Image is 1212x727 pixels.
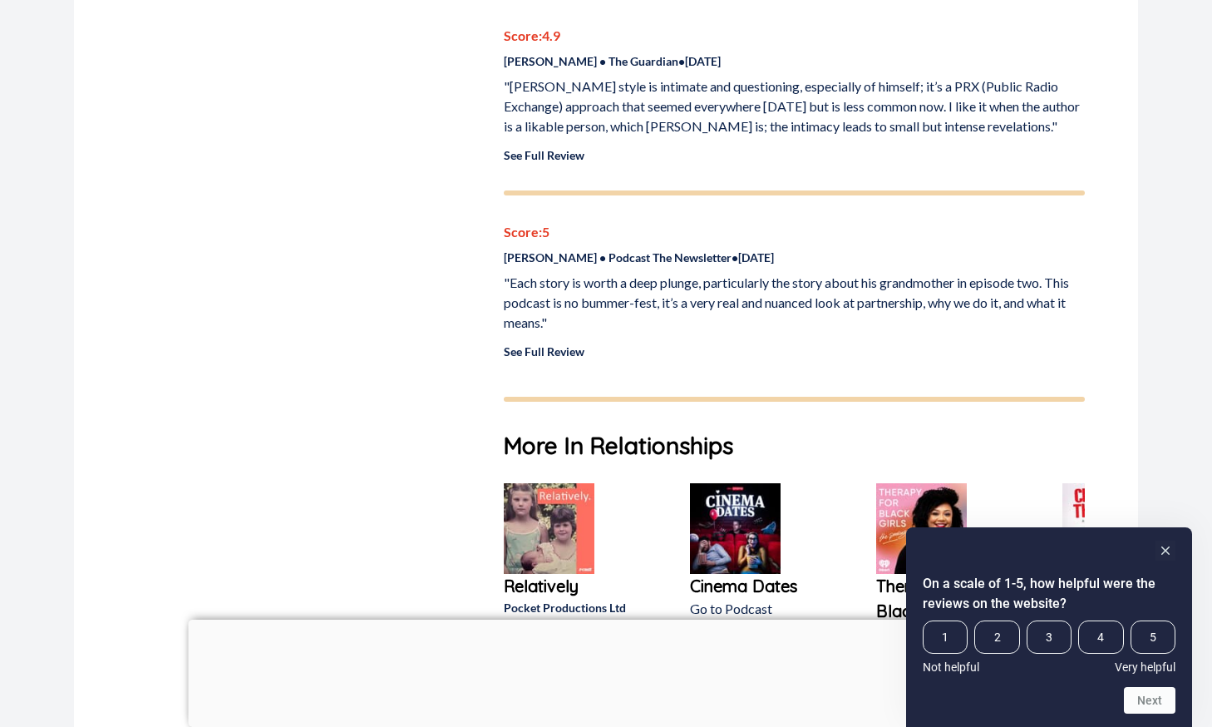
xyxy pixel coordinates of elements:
p: Go to Podcast [690,599,823,619]
div: On a scale of 1-5, how helpful were the reviews on the website? Select an option from 1 to 5, wit... [923,621,1175,674]
img: Crimes of the Heart [1062,483,1153,574]
span: Not helpful [923,660,979,674]
p: "[PERSON_NAME] style is intimate and questioning, especially of himself; it’s a PRX (Public Radio... [504,77,1085,136]
p: Score: 4.5 [504,616,637,636]
span: 1 [923,621,968,654]
img: Therapy For Black Girls [876,483,967,574]
p: [PERSON_NAME] • The Guardian • [DATE] [504,52,1085,70]
button: Hide survey [1155,541,1175,561]
span: 3 [1027,621,1072,654]
p: [PERSON_NAME] • Podcast The Newsletter • [DATE] [504,249,1085,266]
img: Cinema Dates [690,483,781,574]
h1: More In Relationships [504,428,1085,463]
span: 5 [1131,621,1175,654]
span: Very helpful [1115,660,1175,674]
a: Cinema Dates [690,574,823,599]
h2: On a scale of 1-5, how helpful were the reviews on the website? Select an option from 1 to 5, wit... [923,574,1175,614]
a: See Full Review [504,148,584,162]
button: Next question [1124,687,1175,714]
a: Relatively [504,574,637,599]
a: See Full Review [504,344,584,359]
span: 4 [1078,621,1123,654]
span: 2 [974,621,1019,654]
p: "Each story is worth a deep plunge, particularly the story about his grandmother in episode two. ... [504,273,1085,333]
p: Pocket Productions Ltd [504,599,637,616]
p: Score: 4.9 [504,26,1085,46]
p: Score: 5 [504,222,1085,242]
iframe: Advertisement [189,620,1024,723]
a: Therapy For Black Girls [876,574,1009,624]
img: Relatively [504,483,594,574]
div: On a scale of 1-5, how helpful were the reviews on the website? Select an option from 1 to 5, wit... [923,541,1175,714]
